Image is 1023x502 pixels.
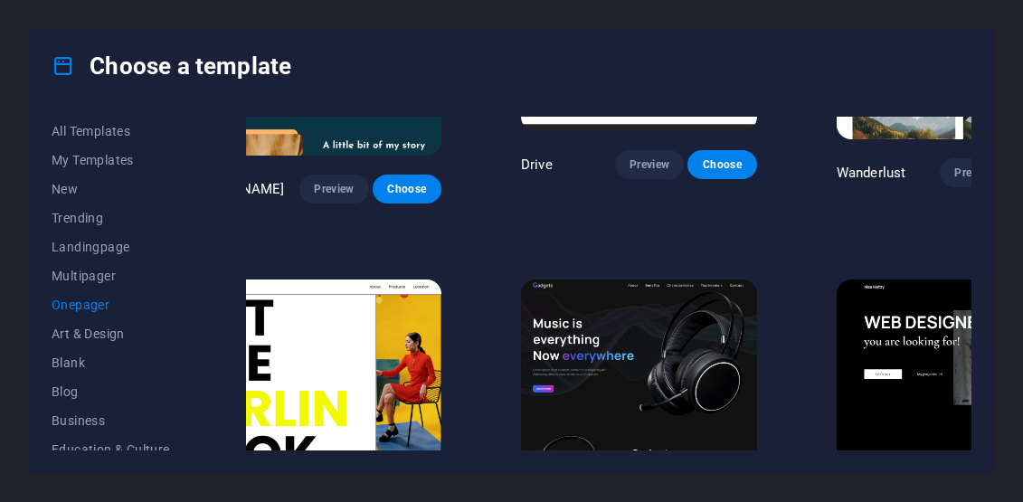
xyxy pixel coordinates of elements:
h4: Choose a template [52,52,291,81]
span: Education & Culture [52,442,170,457]
button: Preview [615,150,684,179]
button: Preview [940,158,1009,187]
span: Preview [954,166,994,180]
span: Art & Design [52,327,170,341]
span: Blank [52,355,170,370]
p: Drive [521,156,553,174]
button: My Templates [52,146,170,175]
span: New [52,182,170,196]
button: Choose [687,150,756,179]
button: Onepager [52,290,170,319]
span: All Templates [52,124,170,138]
button: Blog [52,377,170,406]
span: Choose [702,157,742,172]
span: Preview [630,157,669,172]
button: Business [52,406,170,435]
button: Landingpage [52,232,170,261]
span: Trending [52,211,170,225]
span: My Templates [52,153,170,167]
button: New [52,175,170,204]
span: Choose [387,182,427,196]
span: Landingpage [52,240,170,254]
button: Education & Culture [52,435,170,464]
span: Multipager [52,269,170,283]
span: Preview [314,182,354,196]
span: Onepager [52,298,170,312]
span: Blog [52,384,170,399]
img: Gadgets [521,279,757,497]
button: Choose [373,175,441,204]
p: Wanderlust [837,164,905,182]
button: Art & Design [52,319,170,348]
button: All Templates [52,117,170,146]
span: Business [52,413,170,428]
button: Preview [299,175,368,204]
button: Blank [52,348,170,377]
button: Multipager [52,261,170,290]
button: Trending [52,204,170,232]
